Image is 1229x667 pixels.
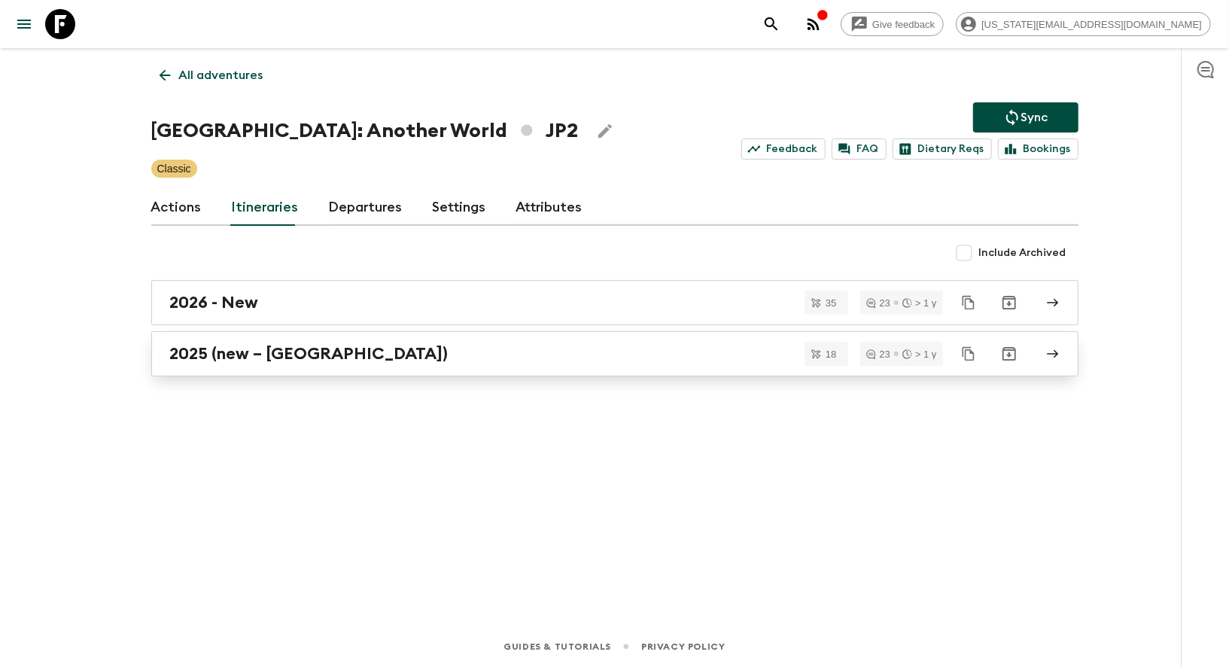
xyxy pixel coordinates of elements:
[994,288,1024,318] button: Archive
[973,19,1210,30] span: [US_STATE][EMAIL_ADDRESS][DOMAIN_NAME]
[170,293,259,312] h2: 2026 - New
[232,190,299,226] a: Itineraries
[955,340,982,367] button: Duplicate
[841,12,944,36] a: Give feedback
[641,638,725,655] a: Privacy Policy
[151,190,202,226] a: Actions
[590,116,620,146] button: Edit Adventure Title
[956,12,1211,36] div: [US_STATE][EMAIL_ADDRESS][DOMAIN_NAME]
[516,190,583,226] a: Attributes
[866,298,890,308] div: 23
[151,116,578,146] h1: [GEOGRAPHIC_DATA]: Another World JP2
[503,638,611,655] a: Guides & Tutorials
[998,139,1078,160] a: Bookings
[433,190,486,226] a: Settings
[832,139,887,160] a: FAQ
[893,139,992,160] a: Dietary Reqs
[979,245,1066,260] span: Include Archived
[756,9,786,39] button: search adventures
[151,280,1078,325] a: 2026 - New
[1021,108,1048,126] p: Sync
[170,344,449,364] h2: 2025 (new – [GEOGRAPHIC_DATA])
[151,60,272,90] a: All adventures
[902,349,937,359] div: > 1 y
[817,298,845,308] span: 35
[864,19,943,30] span: Give feedback
[741,139,826,160] a: Feedback
[151,331,1078,376] a: 2025 (new – [GEOGRAPHIC_DATA])
[866,349,890,359] div: 23
[955,289,982,316] button: Duplicate
[329,190,403,226] a: Departures
[179,66,263,84] p: All adventures
[817,349,845,359] span: 18
[902,298,937,308] div: > 1 y
[994,339,1024,369] button: Archive
[973,102,1078,132] button: Sync adventure departures to the booking engine
[157,161,191,176] p: Classic
[9,9,39,39] button: menu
